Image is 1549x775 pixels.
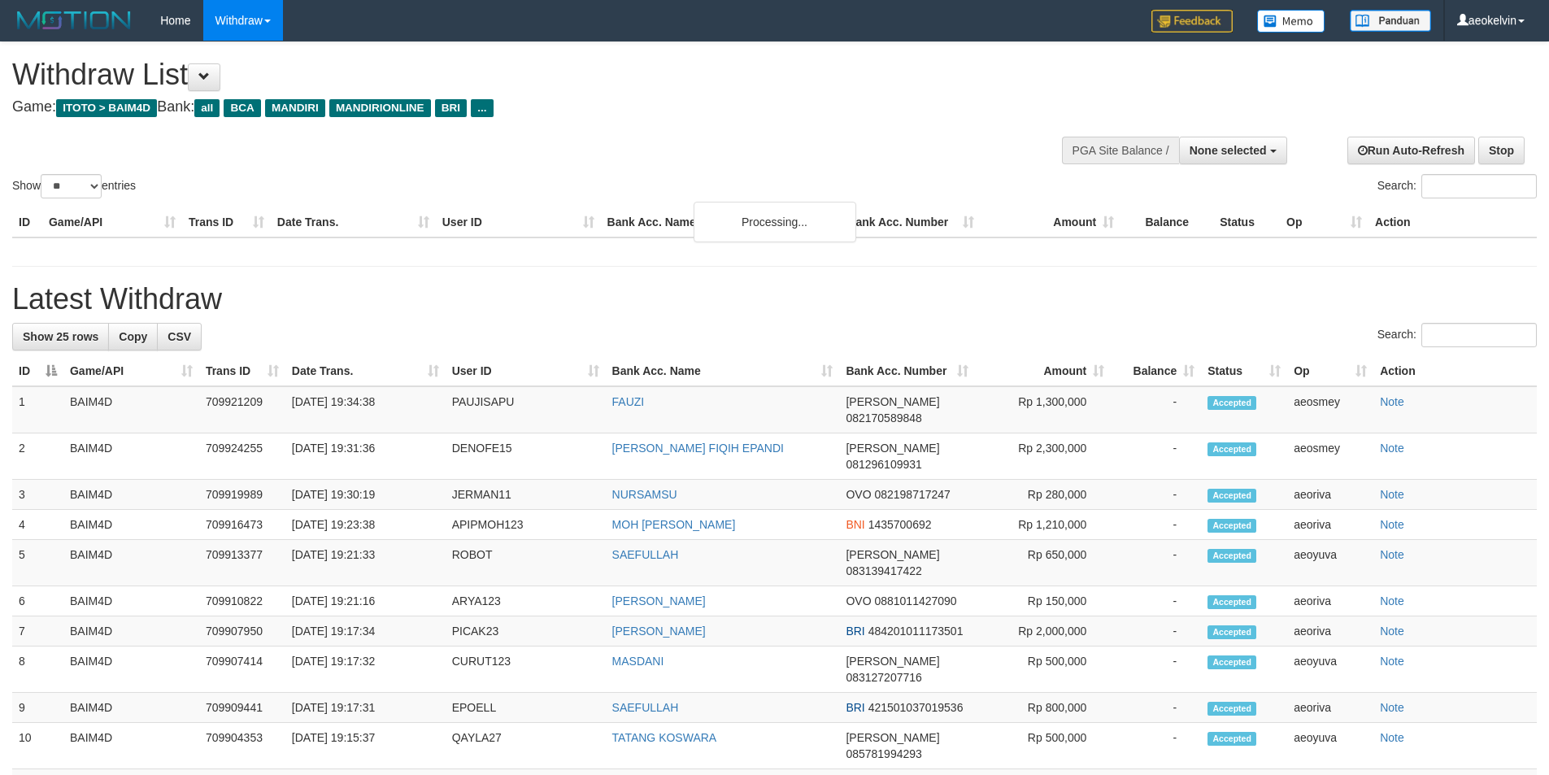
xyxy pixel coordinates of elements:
th: Action [1368,207,1537,237]
td: ARYA123 [446,586,606,616]
th: ID: activate to sort column descending [12,356,63,386]
span: Show 25 rows [23,330,98,343]
input: Search: [1421,323,1537,347]
div: PGA Site Balance / [1062,137,1179,164]
td: 1 [12,386,63,433]
h1: Latest Withdraw [12,283,1537,316]
td: 7 [12,616,63,647]
span: Accepted [1207,655,1256,669]
span: BNI [846,518,864,531]
a: NURSAMSU [612,488,677,501]
th: Action [1373,356,1537,386]
th: Date Trans.: activate to sort column ascending [285,356,446,386]
span: Copy 082198717247 to clipboard [874,488,950,501]
span: all [194,99,220,117]
td: Rp 650,000 [975,540,1111,586]
td: - [1111,386,1201,433]
a: Copy [108,323,158,350]
th: Amount: activate to sort column ascending [975,356,1111,386]
a: MASDANI [612,655,664,668]
td: [DATE] 19:31:36 [285,433,446,480]
td: [DATE] 19:17:34 [285,616,446,647]
a: FAUZI [612,395,645,408]
a: Note [1380,488,1404,501]
span: [PERSON_NAME] [846,442,939,455]
th: Status: activate to sort column ascending [1201,356,1287,386]
td: BAIM4D [63,693,199,723]
td: 709909441 [199,693,285,723]
span: BCA [224,99,260,117]
td: BAIM4D [63,540,199,586]
h4: Game: Bank: [12,99,1016,115]
th: Bank Acc. Number [841,207,981,237]
span: [PERSON_NAME] [846,731,939,744]
button: None selected [1179,137,1287,164]
span: ITOTO > BAIM4D [56,99,157,117]
td: [DATE] 19:23:38 [285,510,446,540]
td: [DATE] 19:21:16 [285,586,446,616]
a: Note [1380,395,1404,408]
div: Processing... [694,202,856,242]
td: 709919989 [199,480,285,510]
td: - [1111,586,1201,616]
td: aeoriva [1287,586,1373,616]
td: [DATE] 19:17:31 [285,693,446,723]
td: QAYLA27 [446,723,606,769]
span: ... [471,99,493,117]
td: aeoriva [1287,480,1373,510]
span: Accepted [1207,489,1256,503]
td: - [1111,647,1201,693]
td: - [1111,693,1201,723]
a: Note [1380,442,1404,455]
td: BAIM4D [63,510,199,540]
td: 6 [12,586,63,616]
label: Show entries [12,174,136,198]
td: Rp 800,000 [975,693,1111,723]
img: Feedback.jpg [1151,10,1233,33]
a: SAEFULLAH [612,548,679,561]
td: 709916473 [199,510,285,540]
td: EPOELL [446,693,606,723]
td: [DATE] 19:34:38 [285,386,446,433]
td: aeoriva [1287,693,1373,723]
span: Copy 421501037019536 to clipboard [868,701,964,714]
td: Rp 500,000 [975,723,1111,769]
th: Bank Acc. Name: activate to sort column ascending [606,356,840,386]
span: CSV [168,330,191,343]
span: Copy 083127207716 to clipboard [846,671,921,684]
img: panduan.png [1350,10,1431,32]
td: CURUT123 [446,647,606,693]
span: Copy 082170589848 to clipboard [846,411,921,425]
td: DENOFE15 [446,433,606,480]
span: Accepted [1207,519,1256,533]
td: 2 [12,433,63,480]
th: User ID [436,207,601,237]
a: Note [1380,655,1404,668]
td: Rp 500,000 [975,647,1111,693]
span: Accepted [1207,442,1256,456]
th: Bank Acc. Number: activate to sort column ascending [839,356,975,386]
span: OVO [846,594,871,607]
td: Rp 2,000,000 [975,616,1111,647]
span: BRI [846,701,864,714]
td: 709907950 [199,616,285,647]
span: [PERSON_NAME] [846,548,939,561]
td: - [1111,540,1201,586]
th: Trans ID [182,207,271,237]
td: BAIM4D [63,480,199,510]
td: JERMAN11 [446,480,606,510]
td: BAIM4D [63,433,199,480]
td: 709913377 [199,540,285,586]
td: aeoyuva [1287,647,1373,693]
a: Note [1380,518,1404,531]
label: Search: [1377,323,1537,347]
label: Search: [1377,174,1537,198]
td: 709924255 [199,433,285,480]
span: [PERSON_NAME] [846,655,939,668]
a: [PERSON_NAME] FIQIH EPANDI [612,442,784,455]
a: [PERSON_NAME] [612,594,706,607]
td: 8 [12,647,63,693]
a: Note [1380,548,1404,561]
td: Rp 1,300,000 [975,386,1111,433]
td: APIPMOH123 [446,510,606,540]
